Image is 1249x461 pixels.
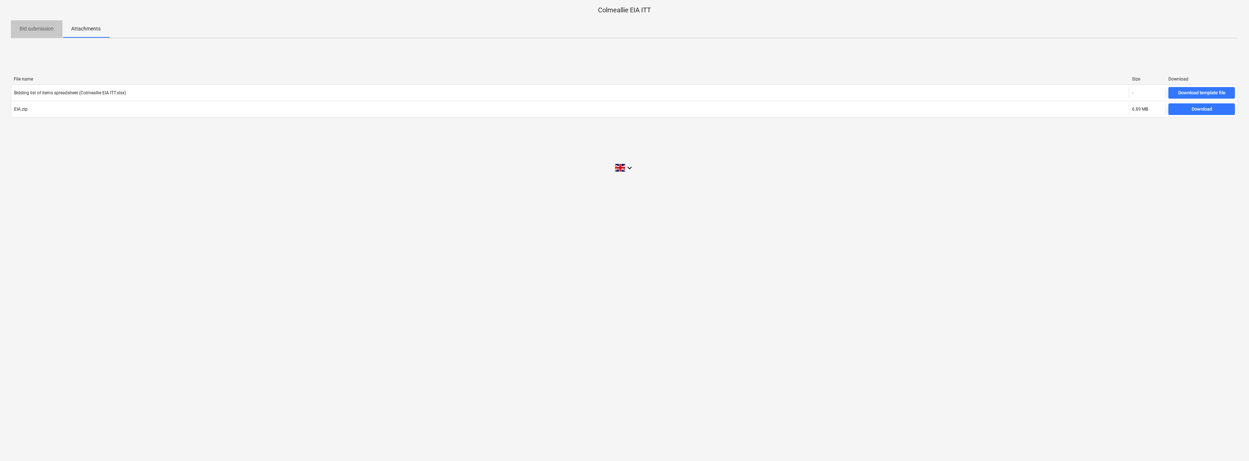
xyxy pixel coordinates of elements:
[1168,87,1235,99] button: Download template file
[1168,103,1235,115] button: Download
[625,164,634,172] i: keyboard_arrow_down
[1132,107,1148,112] div: 6.89 MB
[1132,90,1133,95] div: -
[11,6,1238,15] p: Colmeallie EIA ITT
[14,77,1126,82] div: File name
[1178,89,1225,97] div: Download template file
[1132,77,1163,82] div: Size
[1168,77,1235,82] div: Download
[71,25,101,33] p: Attachments
[20,25,54,33] p: Bid submission
[1192,105,1212,114] div: Download
[14,90,126,95] div: Bidding list of items spreadsheet (Colmeallie EIA ITT.xlsx)
[14,107,28,112] div: EIA.zip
